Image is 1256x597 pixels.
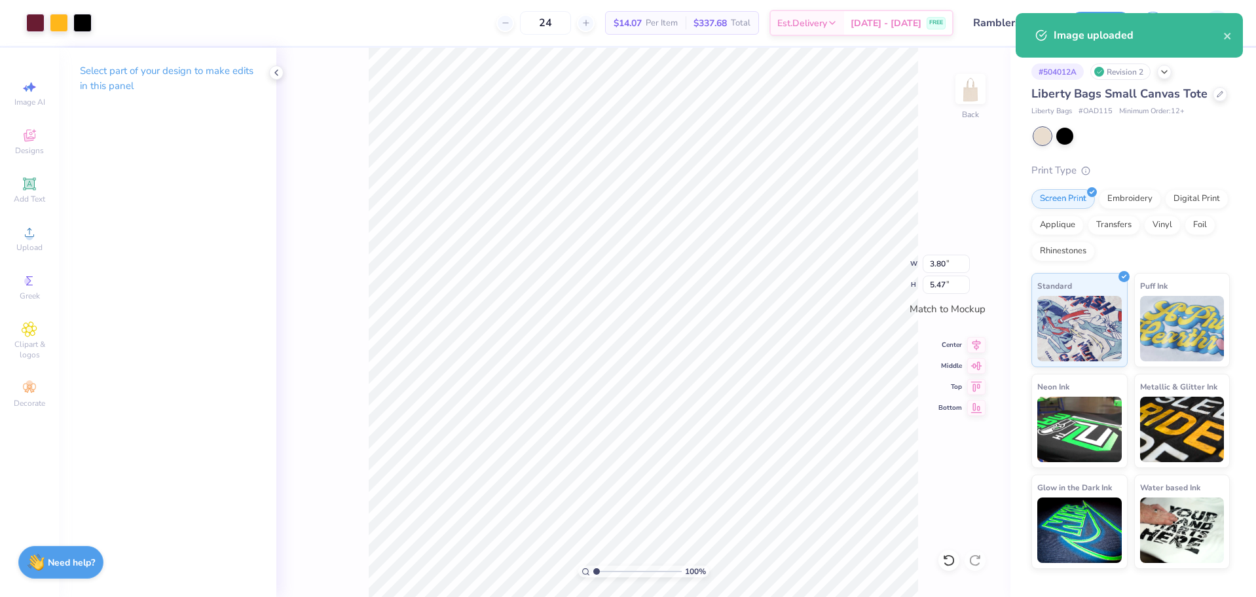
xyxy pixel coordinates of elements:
[14,194,45,204] span: Add Text
[1031,86,1208,101] span: Liberty Bags Small Canvas Tote
[646,16,678,30] span: Per Item
[48,556,95,569] strong: Need help?
[1140,380,1217,393] span: Metallic & Glitter Ink
[1140,497,1225,563] img: Water based Ink
[731,16,750,30] span: Total
[1037,397,1122,462] img: Neon Ink
[938,403,962,412] span: Bottom
[962,109,979,120] div: Back
[520,11,571,35] input: – –
[1037,480,1112,494] span: Glow in the Dark Ink
[1031,106,1072,117] span: Liberty Bags
[14,97,45,107] span: Image AI
[1223,27,1232,43] button: close
[1031,189,1095,209] div: Screen Print
[1140,296,1225,361] img: Puff Ink
[1031,242,1095,261] div: Rhinestones
[963,10,1060,36] input: Untitled Design
[1031,63,1084,80] div: # 504012A
[14,398,45,408] span: Decorate
[693,16,727,30] span: $337.68
[1140,397,1225,462] img: Metallic & Glitter Ink
[1165,189,1228,209] div: Digital Print
[1079,106,1113,117] span: # OAD115
[1031,163,1230,178] div: Print Type
[1185,215,1215,235] div: Foil
[614,16,642,30] span: $14.07
[1037,497,1122,563] img: Glow in the Dark Ink
[1090,63,1151,80] div: Revision 2
[1140,480,1200,494] span: Water based Ink
[1054,27,1223,43] div: Image uploaded
[1140,279,1168,293] span: Puff Ink
[20,291,40,301] span: Greek
[929,18,943,27] span: FREE
[1119,106,1185,117] span: Minimum Order: 12 +
[1031,215,1084,235] div: Applique
[957,76,984,102] img: Back
[7,339,52,360] span: Clipart & logos
[685,566,706,577] span: 100 %
[16,242,43,253] span: Upload
[777,16,827,30] span: Est. Delivery
[1037,296,1122,361] img: Standard
[938,361,962,371] span: Middle
[938,340,962,350] span: Center
[80,63,255,94] p: Select part of your design to make edits in this panel
[851,16,921,30] span: [DATE] - [DATE]
[15,145,44,156] span: Designs
[938,382,962,391] span: Top
[1088,215,1140,235] div: Transfers
[1144,215,1181,235] div: Vinyl
[1037,380,1069,393] span: Neon Ink
[1099,189,1161,209] div: Embroidery
[1037,279,1072,293] span: Standard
